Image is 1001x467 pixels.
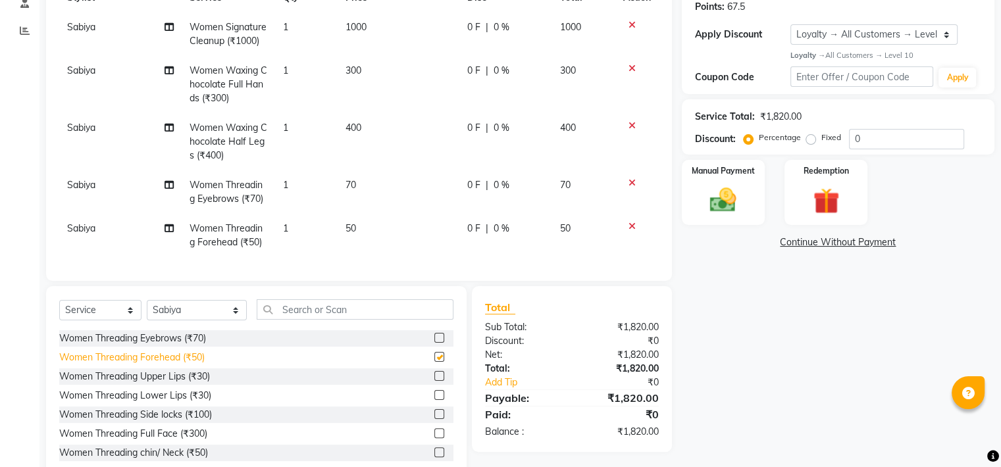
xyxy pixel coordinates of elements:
[486,178,488,192] span: |
[486,121,488,135] span: |
[695,110,755,124] div: Service Total:
[485,301,515,314] span: Total
[467,20,480,34] span: 0 F
[760,110,802,124] div: ₹1,820.00
[560,179,571,191] span: 70
[190,122,267,161] span: Women Waxing Chocolate Half Legs (₹400)
[684,235,992,249] a: Continue Without Payment
[59,446,208,460] div: Women Threading chin/ Neck (₹50)
[475,348,572,362] div: Net:
[702,185,744,215] img: _cash.svg
[572,390,669,406] div: ₹1,820.00
[475,362,572,376] div: Total:
[59,427,207,441] div: Women Threading Full Face (₹300)
[475,406,572,422] div: Paid:
[494,64,509,78] span: 0 %
[790,51,825,60] strong: Loyalty →
[346,222,356,234] span: 50
[560,222,571,234] span: 50
[572,406,669,422] div: ₹0
[283,21,288,33] span: 1
[759,132,801,143] label: Percentage
[59,332,206,345] div: Women Threading Eyebrows (₹70)
[283,222,288,234] span: 1
[475,425,572,439] div: Balance :
[486,64,488,78] span: |
[572,348,669,362] div: ₹1,820.00
[938,68,976,87] button: Apply
[346,21,367,33] span: 1000
[572,320,669,334] div: ₹1,820.00
[560,21,581,33] span: 1000
[790,50,981,61] div: All Customers → Level 10
[475,376,588,389] a: Add Tip
[572,362,669,376] div: ₹1,820.00
[190,21,267,47] span: Women Signature Cleanup (₹1000)
[695,70,790,84] div: Coupon Code
[821,132,841,143] label: Fixed
[695,28,790,41] div: Apply Discount
[572,334,669,348] div: ₹0
[475,334,572,348] div: Discount:
[283,64,288,76] span: 1
[467,64,480,78] span: 0 F
[467,222,480,235] span: 0 F
[190,64,267,104] span: Women Waxing Chocolate Full Hands (₹300)
[257,299,453,320] input: Search or Scan
[475,320,572,334] div: Sub Total:
[59,351,205,364] div: Women Threading Forehead (₹50)
[283,179,288,191] span: 1
[494,222,509,235] span: 0 %
[588,376,668,389] div: ₹0
[494,178,509,192] span: 0 %
[805,185,848,218] img: _gift.svg
[560,122,576,134] span: 400
[67,64,95,76] span: Sabiya
[494,20,509,34] span: 0 %
[67,222,95,234] span: Sabiya
[283,122,288,134] span: 1
[486,20,488,34] span: |
[59,389,211,403] div: Women Threading Lower Lips (₹30)
[695,132,736,146] div: Discount:
[804,165,849,177] label: Redemption
[572,425,669,439] div: ₹1,820.00
[494,121,509,135] span: 0 %
[486,222,488,235] span: |
[560,64,576,76] span: 300
[346,179,356,191] span: 70
[692,165,755,177] label: Manual Payment
[467,121,480,135] span: 0 F
[346,122,361,134] span: 400
[467,178,480,192] span: 0 F
[190,222,263,248] span: Women Threading Forehead (₹50)
[59,370,210,383] div: Women Threading Upper Lips (₹30)
[190,179,263,205] span: Women Threading Eyebrows (₹70)
[346,64,361,76] span: 300
[67,122,95,134] span: Sabiya
[67,21,95,33] span: Sabiya
[67,179,95,191] span: Sabiya
[59,408,212,422] div: Women Threading Side locks (₹100)
[790,66,934,87] input: Enter Offer / Coupon Code
[475,390,572,406] div: Payable:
